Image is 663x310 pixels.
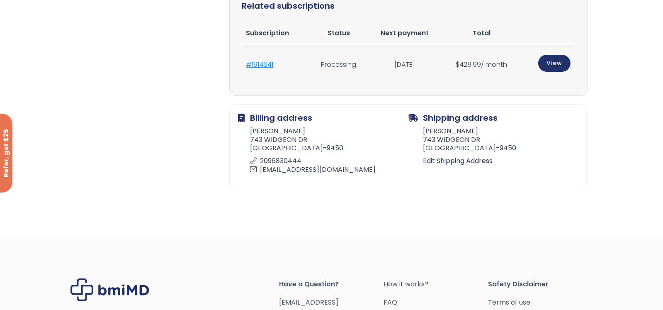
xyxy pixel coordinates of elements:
[456,60,481,69] span: 428.99
[246,28,289,38] span: Subscription
[384,278,488,290] a: How it works?
[384,297,488,308] a: FAQ
[238,127,408,177] address: [PERSON_NAME] 743 WIDGEON DR [GEOGRAPHIC_DATA]-9450
[246,60,274,69] a: #1914641
[408,113,579,123] h2: Shipping address
[328,28,350,38] span: Status
[279,278,384,290] span: Have a Question?
[70,278,149,301] img: Brand Logo
[367,46,442,83] td: [DATE]
[381,28,429,38] span: Next payment
[250,157,403,166] p: 2096830444
[473,28,491,38] span: Total
[423,155,579,167] a: Edit Shipping Address
[456,60,459,69] span: $
[238,113,408,123] h2: Billing address
[442,46,521,83] td: / month
[408,127,579,155] address: [PERSON_NAME] 743 WIDGEON DR [GEOGRAPHIC_DATA]-9450
[250,166,403,174] p: [EMAIL_ADDRESS][DOMAIN_NAME]
[488,278,593,290] span: Safety Disclaimer
[310,46,367,83] td: Processing
[538,55,571,72] a: View
[488,297,593,308] a: Terms of use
